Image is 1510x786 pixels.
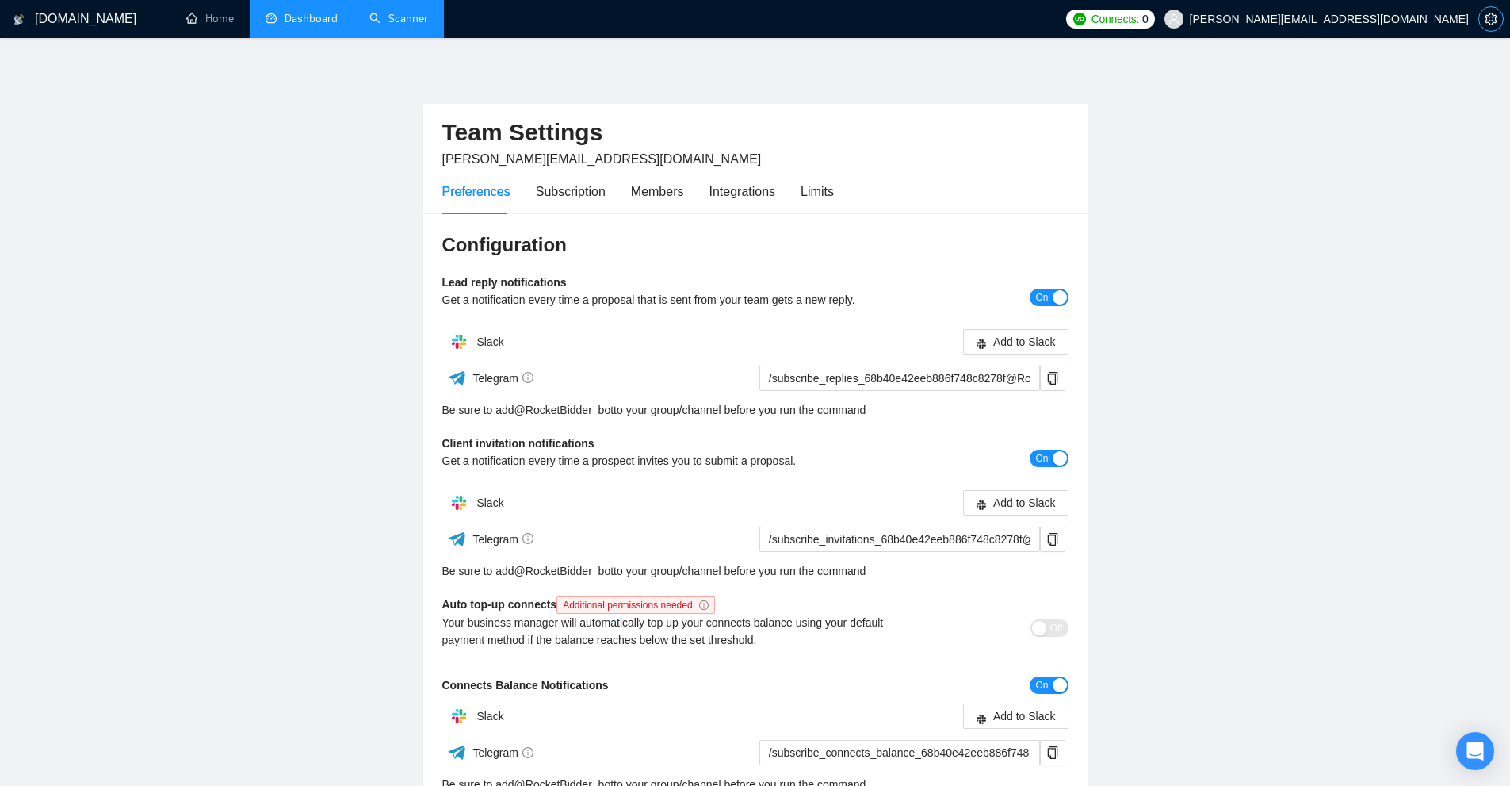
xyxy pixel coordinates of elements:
span: Telegram [472,533,533,546]
img: ww3wtPAAAAAElFTkSuQmCC [447,742,467,762]
span: copy [1041,746,1065,759]
span: slack [976,499,987,511]
button: copy [1040,740,1065,765]
span: slack [976,712,987,724]
button: setting [1478,6,1504,32]
span: Add to Slack [993,494,1056,512]
h2: Team Settings [442,117,1068,149]
img: ww3wtPAAAAAElFTkSuQmCC [447,529,467,549]
b: Connects Balance Notifications [442,679,609,692]
span: info-circle [522,747,533,758]
span: Slack [476,335,503,348]
button: copy [1040,527,1065,552]
a: @RocketBidder_bot [514,401,614,419]
button: copy [1040,366,1065,391]
a: setting [1478,13,1504,25]
div: Preferences [442,182,510,201]
span: info-circle [699,600,709,610]
div: Limits [801,182,834,201]
img: hpQkSZIkSZIkSZIkSZIkSZIkSZIkSZIkSZIkSZIkSZIkSZIkSZIkSZIkSZIkSZIkSZIkSZIkSZIkSZIkSZIkSZIkSZIkSZIkS... [443,487,475,519]
button: slackAdd to Slack [963,704,1068,729]
div: Members [631,182,684,201]
a: searchScanner [369,12,428,25]
div: Get a notification every time a prospect invites you to submit a proposal. [442,452,912,470]
span: Telegram [472,372,533,385]
span: copy [1041,533,1065,546]
span: [PERSON_NAME][EMAIL_ADDRESS][DOMAIN_NAME] [442,152,762,166]
span: On [1035,677,1048,694]
span: On [1035,289,1048,306]
span: Connects: [1091,10,1139,28]
span: Slack [476,497,503,509]
div: Be sure to add to your group/channel before you run the command [442,401,1068,419]
span: On [1035,450,1048,467]
a: @RocketBidder_bot [514,562,614,580]
div: Open Intercom Messenger [1456,732,1494,770]
button: slackAdd to Slack [963,329,1068,355]
div: Subscription [536,182,606,201]
span: user [1168,13,1179,25]
img: logo [13,7,25,33]
span: copy [1041,372,1065,385]
img: hpQkSZIkSZIkSZIkSZIkSZIkSZIkSZIkSZIkSZIkSZIkSZIkSZIkSZIkSZIkSZIkSZIkSZIkSZIkSZIkSZIkSZIkSZIkSZIkS... [443,326,475,358]
span: info-circle [522,533,533,544]
span: 0 [1142,10,1149,28]
b: Client invitation notifications [442,437,594,450]
b: Auto top-up connects [442,598,721,611]
img: hpQkSZIkSZIkSZIkSZIkSZIkSZIkSZIkSZIkSZIkSZIkSZIkSZIkSZIkSZIkSZIkSZIkSZIkSZIkSZIkSZIkSZIkSZIkSZIkS... [443,700,475,732]
img: upwork-logo.png [1073,13,1086,25]
div: Be sure to add to your group/channel before you run the command [442,562,1068,580]
button: slackAdd to Slack [963,490,1068,516]
span: Additional permissions needed. [556,596,715,614]
h3: Configuration [442,232,1068,258]
span: slack [976,338,987,350]
a: homeHome [186,12,234,25]
span: Add to Slack [993,333,1056,351]
a: dashboardDashboard [266,12,338,25]
span: Off [1050,619,1063,637]
div: Get a notification every time a proposal that is sent from your team gets a new reply. [442,291,912,309]
div: Integrations [709,182,776,201]
span: Slack [476,710,503,723]
span: setting [1479,13,1503,25]
div: Your business manager will automatically top up your connects balance using your default payment ... [442,614,912,649]
span: info-circle [522,372,533,383]
span: Telegram [472,746,533,759]
b: Lead reply notifications [442,276,567,289]
img: ww3wtPAAAAAElFTkSuQmCC [447,368,467,388]
span: Add to Slack [993,707,1056,725]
